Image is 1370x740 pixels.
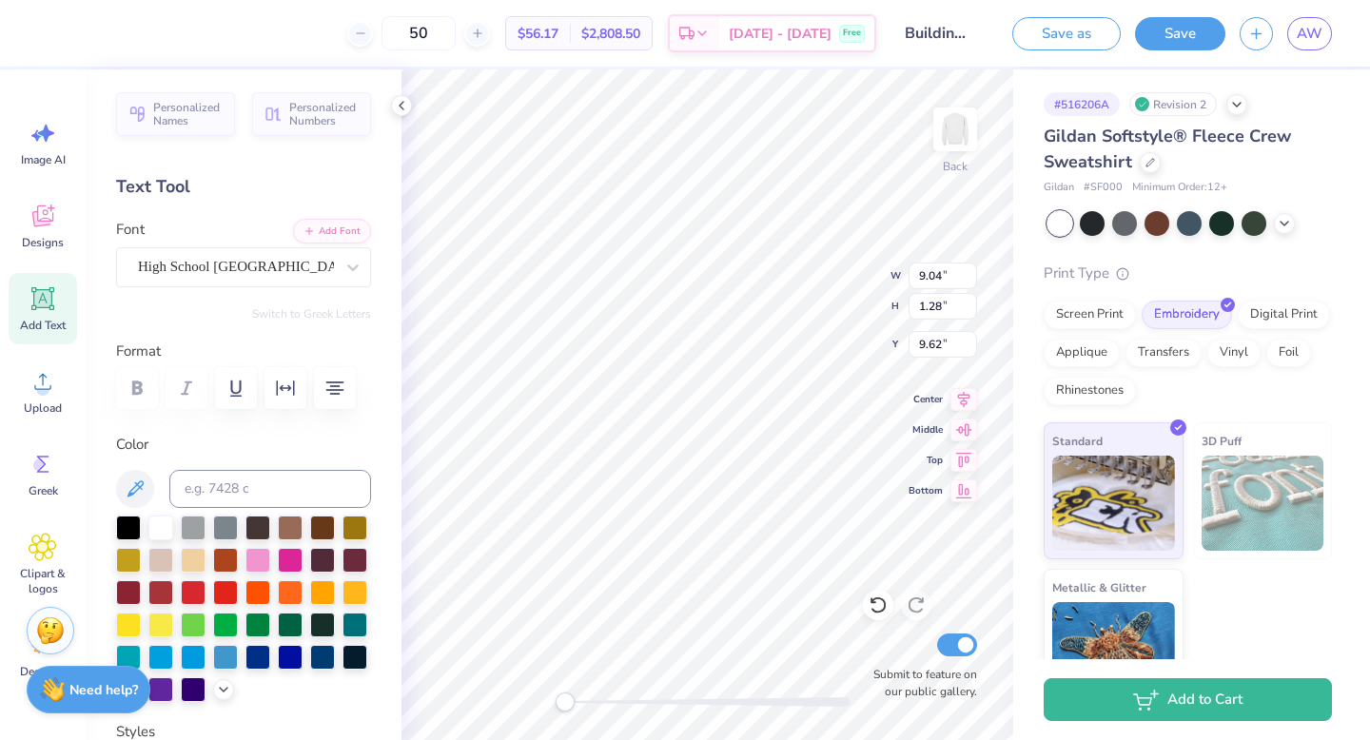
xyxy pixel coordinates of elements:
label: Font [116,219,145,241]
strong: Need help? [69,681,138,699]
input: – – [382,16,456,50]
div: Screen Print [1044,301,1136,329]
div: # 516206A [1044,92,1120,116]
label: Format [116,341,371,362]
button: Switch to Greek Letters [252,306,371,321]
span: Personalized Names [153,101,224,127]
span: Metallic & Glitter [1052,577,1146,597]
img: Standard [1052,456,1175,551]
div: Foil [1266,339,1311,367]
label: Submit to feature on our public gallery. [863,666,977,700]
label: Color [116,434,371,456]
img: Back [936,110,974,148]
span: Bottom [909,483,943,498]
span: Top [909,453,943,468]
div: Digital Print [1238,301,1330,329]
div: Rhinestones [1044,377,1136,405]
span: Minimum Order: 12 + [1132,180,1227,196]
div: Accessibility label [556,692,575,711]
input: Untitled Design [890,14,984,52]
div: Embroidery [1142,301,1232,329]
span: AW [1297,23,1322,45]
span: # SF000 [1084,180,1123,196]
div: Applique [1044,339,1120,367]
span: Image AI [21,152,66,167]
span: Clipart & logos [11,566,74,596]
div: Print Type [1044,263,1332,284]
span: Upload [24,400,62,416]
span: Greek [29,483,58,498]
span: $56.17 [518,24,558,44]
span: Personalized Numbers [289,101,360,127]
img: 3D Puff [1202,456,1324,551]
input: e.g. 7428 c [169,470,371,508]
div: Revision 2 [1129,92,1217,116]
span: 3D Puff [1202,431,1242,451]
button: Add Font [293,219,371,243]
span: Designs [22,235,64,250]
span: Free [843,27,861,40]
div: Transfers [1125,339,1202,367]
button: Save [1135,17,1225,50]
a: AW [1287,17,1332,50]
span: Add Text [20,318,66,333]
span: [DATE] - [DATE] [729,24,832,44]
span: Center [909,392,943,407]
span: Gildan [1044,180,1074,196]
button: Personalized Numbers [252,92,371,136]
button: Personalized Names [116,92,235,136]
button: Save as [1012,17,1121,50]
span: Middle [909,422,943,438]
div: Back [943,158,968,175]
span: Standard [1052,431,1103,451]
img: Metallic & Glitter [1052,602,1175,697]
span: $2,808.50 [581,24,640,44]
div: Vinyl [1207,339,1261,367]
button: Add to Cart [1044,678,1332,721]
div: Text Tool [116,174,371,200]
span: Gildan Softstyle® Fleece Crew Sweatshirt [1044,125,1291,173]
span: Decorate [20,664,66,679]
